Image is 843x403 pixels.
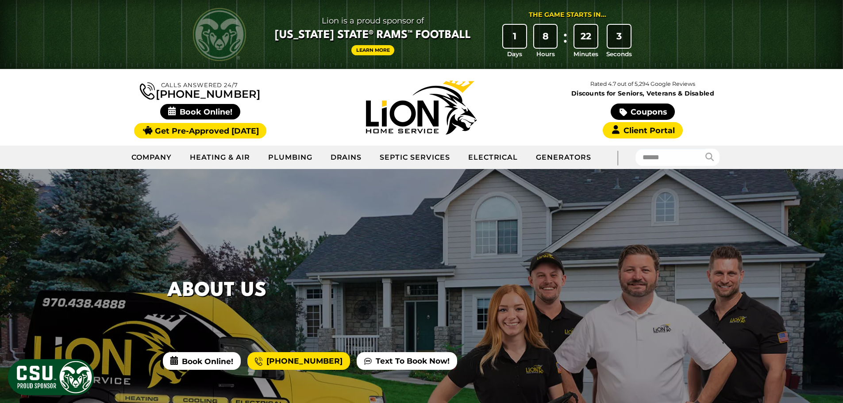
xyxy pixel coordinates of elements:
[371,146,459,169] a: Septic Services
[7,358,95,396] img: CSU Sponsor Badge
[507,50,522,58] span: Days
[275,28,471,43] span: [US_STATE] State® Rams™ Football
[351,45,395,55] a: Learn More
[561,25,570,59] div: :
[608,25,631,48] div: 3
[574,50,598,58] span: Minutes
[322,146,371,169] a: Drains
[611,104,674,120] a: Coupons
[600,146,635,169] div: |
[459,146,527,169] a: Electrical
[181,146,259,169] a: Heating & Air
[532,79,753,89] p: Rated 4.7 out of 5,294 Google Reviews
[163,352,241,370] span: Book Online!
[503,25,526,48] div: 1
[167,276,266,306] h1: About Us
[574,25,597,48] div: 22
[534,90,752,96] span: Discounts for Seniors, Veterans & Disabled
[357,352,457,370] a: Text To Book Now!
[529,10,606,20] div: The Game Starts in...
[527,146,600,169] a: Generators
[193,8,246,61] img: CSU Rams logo
[160,104,240,119] span: Book Online!
[275,14,471,28] span: Lion is a proud sponsor of
[534,25,557,48] div: 8
[536,50,555,58] span: Hours
[247,352,350,370] a: [PHONE_NUMBER]
[606,50,632,58] span: Seconds
[123,146,181,169] a: Company
[140,81,260,100] a: [PHONE_NUMBER]
[603,122,682,138] a: Client Portal
[259,146,322,169] a: Plumbing
[366,81,477,134] img: Lion Home Service
[134,123,266,138] a: Get Pre-Approved [DATE]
